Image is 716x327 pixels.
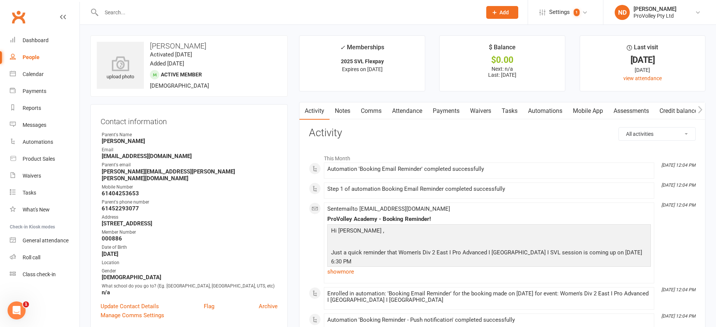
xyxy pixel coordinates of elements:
[23,37,49,43] div: Dashboard
[101,114,278,126] h3: Contact information
[101,311,164,320] a: Manage Comms Settings
[634,12,676,19] div: ProVolley Pty Ltd
[150,51,192,58] time: Activated [DATE]
[23,88,46,94] div: Payments
[615,5,630,20] div: ND
[329,248,649,268] p: Just a quick reminder that Women's Div 2 East I Pro Advanced I [GEOGRAPHIC_DATA] I SVL session is...
[309,127,696,139] h3: Activity
[161,71,202,78] span: Active member
[150,82,209,89] span: [DEMOGRAPHIC_DATA]
[8,301,26,319] iframe: Intercom live chat
[10,249,79,266] a: Roll call
[10,151,79,167] a: Product Sales
[574,9,580,16] span: 1
[661,163,695,168] i: [DATE] 12:04 PM
[327,216,651,222] div: ProVolley Academy - Booking Reminder!
[327,290,651,303] div: Enrolled in automation: 'Booking Email Reminder' for the booking made on [DATE] for event: Women'...
[327,186,651,192] div: Step 1 of automation Booking Email Reminder completed successfully
[102,268,278,275] div: Gender
[102,153,278,160] strong: [EMAIL_ADDRESS][DOMAIN_NAME]
[23,237,69,243] div: General attendance
[10,49,79,66] a: People
[499,9,509,15] span: Add
[23,156,55,162] div: Product Sales
[102,259,278,266] div: Location
[330,102,356,120] a: Notes
[327,317,651,323] div: Automation 'Booking Reminder - Push notification' completed successfully
[446,56,558,64] div: $0.00
[299,102,330,120] a: Activity
[327,166,651,172] div: Automation 'Booking Email Reminder' completed successfully
[102,199,278,206] div: Parent's phone number
[486,6,518,19] button: Add
[427,102,465,120] a: Payments
[387,102,427,120] a: Attendance
[329,226,649,237] p: Hi [PERSON_NAME] ,
[23,301,29,307] span: 1
[549,4,570,21] span: Settings
[634,6,676,12] div: [PERSON_NAME]
[342,66,383,72] span: Expires on [DATE]
[102,274,278,281] strong: [DEMOGRAPHIC_DATA]
[10,232,79,249] a: General attendance kiosk mode
[23,254,40,260] div: Roll call
[340,44,345,51] i: ✓
[587,56,698,64] div: [DATE]
[356,102,387,120] a: Comms
[102,161,278,169] div: Parent's email
[10,100,79,117] a: Reports
[101,302,159,311] a: Update Contact Details
[102,235,278,242] strong: 000886
[496,102,523,120] a: Tasks
[102,168,278,182] strong: [PERSON_NAME][EMAIL_ADDRESS][PERSON_NAME][PERSON_NAME][DOMAIN_NAME]
[661,183,695,188] i: [DATE] 12:04 PM
[99,7,476,18] input: Search...
[102,205,278,212] strong: 61452293077
[327,266,651,277] a: show more
[627,43,658,56] div: Last visit
[446,66,558,78] p: Next: n/a Last: [DATE]
[340,43,384,56] div: Memberships
[9,8,28,26] a: Clubworx
[10,66,79,83] a: Calendar
[327,205,450,212] span: Sent email to [EMAIL_ADDRESS][DOMAIN_NAME]
[10,266,79,283] a: Class kiosk mode
[661,287,695,292] i: [DATE] 12:04 PM
[661,202,695,208] i: [DATE] 12:04 PM
[568,102,608,120] a: Mobile App
[23,173,41,179] div: Waivers
[23,207,50,213] div: What's New
[608,102,654,120] a: Assessments
[10,134,79,151] a: Automations
[10,201,79,218] a: What's New
[10,32,79,49] a: Dashboard
[102,214,278,221] div: Address
[341,58,384,64] strong: 2025 SVL Flexpay
[102,251,278,257] strong: [DATE]
[102,138,278,144] strong: [PERSON_NAME]
[10,117,79,134] a: Messages
[10,167,79,184] a: Waivers
[654,102,703,120] a: Credit balance
[661,313,695,319] i: [DATE] 12:04 PM
[309,151,696,163] li: This Month
[259,302,278,311] a: Archive
[102,131,278,138] div: Parent's Name
[23,190,36,196] div: Tasks
[150,60,184,67] time: Added [DATE]
[102,244,278,251] div: Date of Birth
[102,220,278,227] strong: [STREET_ADDRESS]
[97,56,144,81] div: upload photo
[204,302,214,311] a: Flag
[23,54,40,60] div: People
[23,105,41,111] div: Reports
[23,71,44,77] div: Calendar
[23,139,53,145] div: Automations
[10,83,79,100] a: Payments
[102,283,278,290] div: What school do you go to? (Eg. [GEOGRAPHIC_DATA], [GEOGRAPHIC_DATA], UTS, etc)
[465,102,496,120] a: Waivers
[623,75,662,81] a: view attendance
[102,184,278,191] div: Mobile Number
[10,184,79,201] a: Tasks
[97,42,281,50] h3: [PERSON_NAME]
